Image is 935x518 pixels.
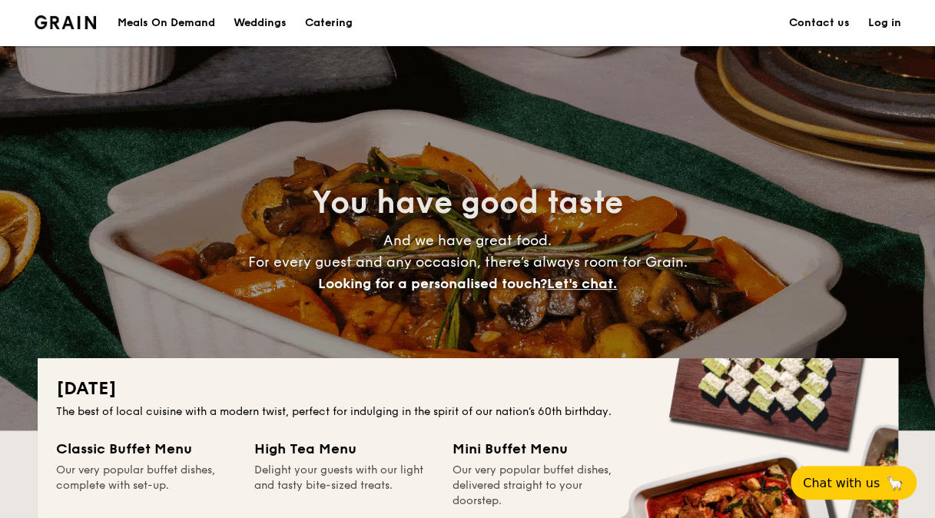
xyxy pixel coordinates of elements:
[56,438,236,460] div: Classic Buffet Menu
[35,15,97,29] a: Logotype
[56,463,236,509] div: Our very popular buffet dishes, complete with set-up.
[254,463,434,509] div: Delight your guests with our light and tasty bite-sized treats.
[547,275,617,292] span: Let's chat.
[453,438,632,460] div: Mini Buffet Menu
[254,438,434,460] div: High Tea Menu
[56,377,880,401] h2: [DATE]
[803,476,880,490] span: Chat with us
[886,474,904,492] span: 🦙
[453,463,632,509] div: Our very popular buffet dishes, delivered straight to your doorstep.
[35,15,97,29] img: Grain
[56,404,880,420] div: The best of local cuisine with a modern twist, perfect for indulging in the spirit of our nation’...
[791,466,917,500] button: Chat with us🦙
